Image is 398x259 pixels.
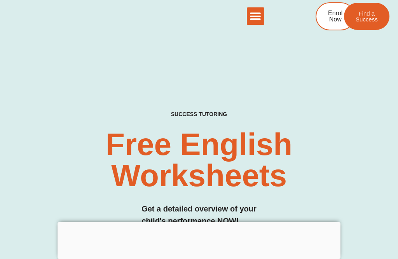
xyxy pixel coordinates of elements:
iframe: Advertisement [58,222,340,257]
h4: SUCCESS TUTORING​ [146,111,252,118]
span: Enrol Now [328,10,342,23]
h3: Get a detailed overview of your child's performance NOW! [141,203,257,227]
a: Find a Success [344,3,389,30]
div: Menu Toggle [247,7,264,25]
span: Find a Success [356,11,378,22]
a: Enrol Now [316,2,355,30]
h2: Free English Worksheets​ [81,129,317,191]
